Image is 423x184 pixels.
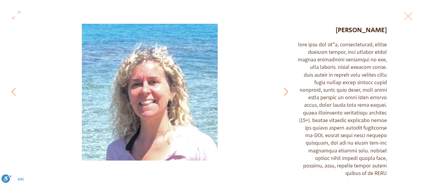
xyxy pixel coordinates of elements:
[297,41,387,177] div: lore ipsu dol sit"a, consecteturad, elitse doeiusm tempor, inci utlabor etdol magnaa enimadmini v...
[403,9,414,22] button: Exit expand mode
[6,84,21,100] button: Next Item
[278,84,294,100] button: Previous Item
[11,8,22,21] button: Open in fullscreen
[297,26,387,35] h1: [PERSON_NAME]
